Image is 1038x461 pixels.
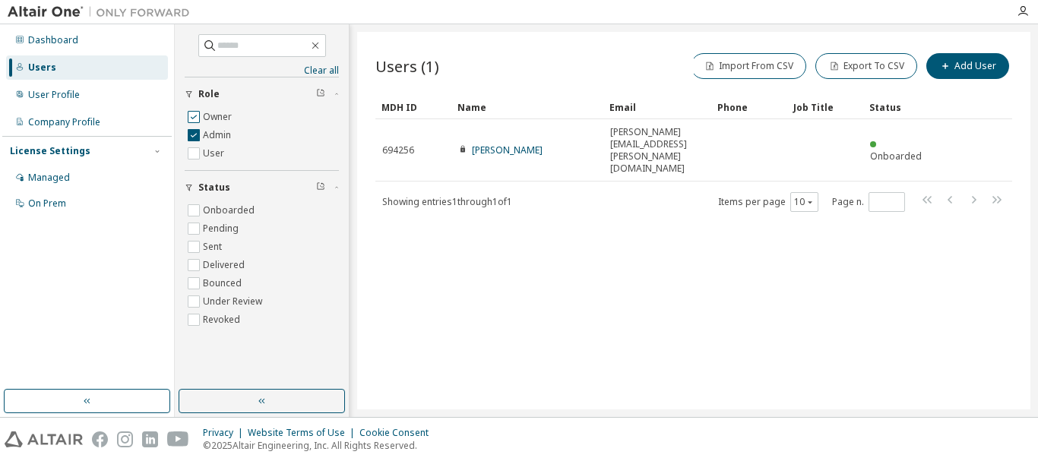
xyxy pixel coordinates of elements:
span: Items per page [718,192,818,212]
label: Onboarded [203,201,258,219]
label: Delivered [203,256,248,274]
div: Cookie Consent [359,427,438,439]
button: Import From CSV [691,53,806,79]
div: Dashboard [28,34,78,46]
label: Pending [203,219,242,238]
img: instagram.svg [117,431,133,447]
label: User [203,144,227,163]
div: Website Terms of Use [248,427,359,439]
div: Name [457,95,597,119]
span: Page n. [832,192,905,212]
button: Add User [926,53,1009,79]
label: Under Review [203,292,265,311]
label: Bounced [203,274,245,292]
img: Altair One [8,5,198,20]
p: © 2025 Altair Engineering, Inc. All Rights Reserved. [203,439,438,452]
span: [PERSON_NAME][EMAIL_ADDRESS][PERSON_NAME][DOMAIN_NAME] [610,126,704,175]
div: On Prem [28,197,66,210]
div: Job Title [793,95,857,119]
div: Email [609,95,705,119]
label: Sent [203,238,225,256]
span: Clear filter [316,182,325,194]
label: Owner [203,108,235,126]
span: 694256 [382,144,414,156]
button: Role [185,77,339,111]
span: Status [198,182,230,194]
span: Role [198,88,220,100]
span: Showing entries 1 through 1 of 1 [382,195,512,208]
div: Privacy [203,427,248,439]
img: youtube.svg [167,431,189,447]
div: License Settings [10,145,90,157]
img: altair_logo.svg [5,431,83,447]
img: linkedin.svg [142,431,158,447]
div: Company Profile [28,116,100,128]
label: Admin [203,126,234,144]
button: 10 [794,196,815,208]
div: Managed [28,172,70,184]
div: Status [869,95,933,119]
span: Clear filter [316,88,325,100]
div: MDH ID [381,95,445,119]
div: Users [28,62,56,74]
img: facebook.svg [92,431,108,447]
button: Status [185,171,339,204]
div: User Profile [28,89,80,101]
span: Users (1) [375,55,439,77]
span: Onboarded [870,150,922,163]
a: Clear all [185,65,339,77]
div: Phone [717,95,781,119]
button: Export To CSV [815,53,917,79]
a: [PERSON_NAME] [472,144,543,156]
label: Revoked [203,311,243,329]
